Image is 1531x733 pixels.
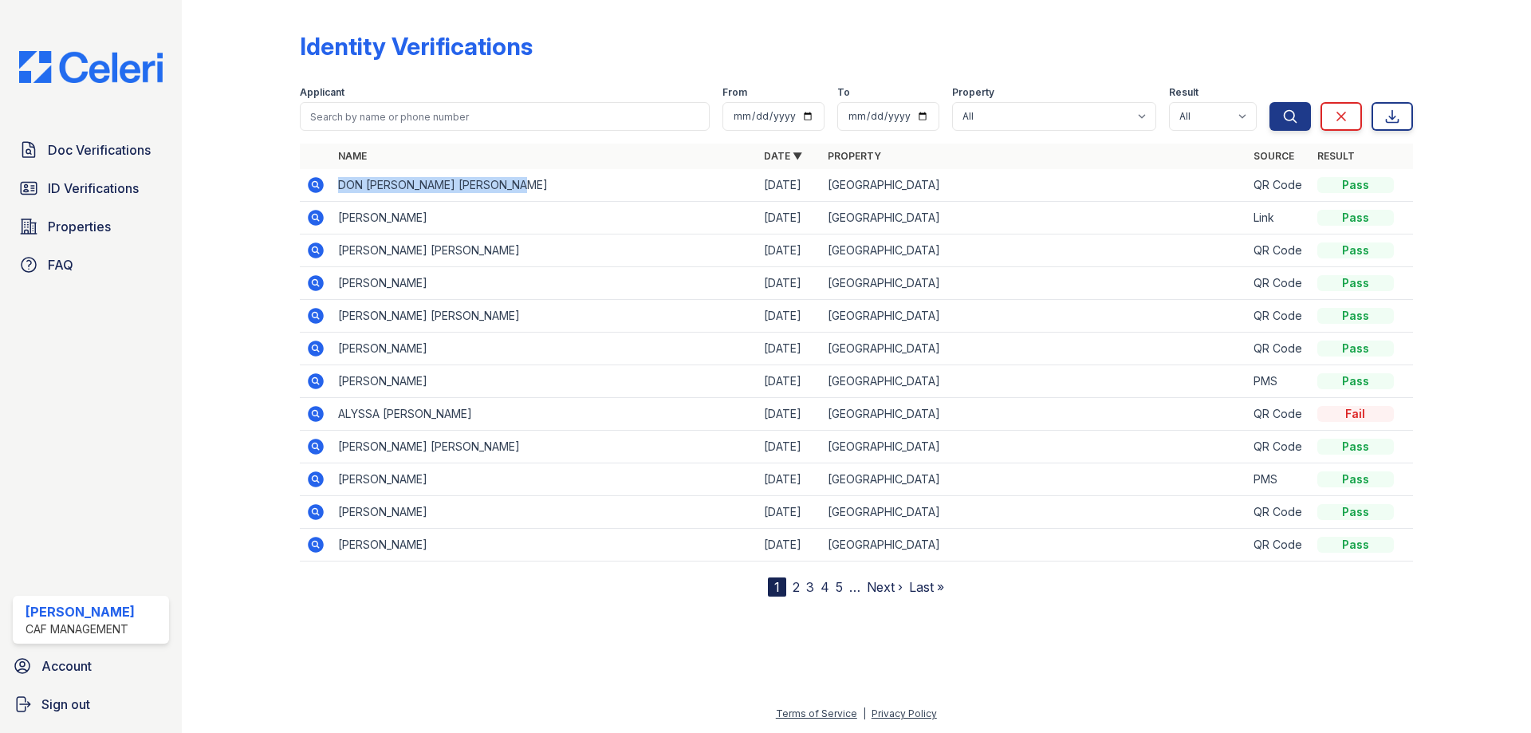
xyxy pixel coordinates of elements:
[1317,341,1394,357] div: Pass
[1247,169,1311,202] td: QR Code
[300,32,533,61] div: Identity Verifications
[821,300,1247,333] td: [GEOGRAPHIC_DATA]
[1247,333,1311,365] td: QR Code
[26,621,135,637] div: CAF Management
[806,579,814,595] a: 3
[768,577,786,597] div: 1
[332,529,758,562] td: [PERSON_NAME]
[332,398,758,431] td: ALYSSA [PERSON_NAME]
[867,579,903,595] a: Next ›
[863,707,866,719] div: |
[300,102,710,131] input: Search by name or phone number
[758,267,821,300] td: [DATE]
[1247,398,1311,431] td: QR Code
[828,150,881,162] a: Property
[821,333,1247,365] td: [GEOGRAPHIC_DATA]
[821,267,1247,300] td: [GEOGRAPHIC_DATA]
[758,365,821,398] td: [DATE]
[1317,406,1394,422] div: Fail
[1317,177,1394,193] div: Pass
[793,579,800,595] a: 2
[332,234,758,267] td: [PERSON_NAME] [PERSON_NAME]
[758,300,821,333] td: [DATE]
[821,234,1247,267] td: [GEOGRAPHIC_DATA]
[821,398,1247,431] td: [GEOGRAPHIC_DATA]
[6,650,175,682] a: Account
[764,150,802,162] a: Date ▼
[1317,537,1394,553] div: Pass
[6,51,175,83] img: CE_Logo_Blue-a8612792a0a2168367f1c8372b55b34899dd931a85d93a1a3d3e32e68fde9ad4.png
[1317,471,1394,487] div: Pass
[758,234,821,267] td: [DATE]
[1247,463,1311,496] td: PMS
[1254,150,1294,162] a: Source
[1317,275,1394,291] div: Pass
[41,695,90,714] span: Sign out
[909,579,944,595] a: Last »
[758,333,821,365] td: [DATE]
[758,202,821,234] td: [DATE]
[1247,365,1311,398] td: PMS
[332,300,758,333] td: [PERSON_NAME] [PERSON_NAME]
[1317,308,1394,324] div: Pass
[758,398,821,431] td: [DATE]
[821,431,1247,463] td: [GEOGRAPHIC_DATA]
[6,688,175,720] a: Sign out
[1317,210,1394,226] div: Pass
[13,249,169,281] a: FAQ
[1247,234,1311,267] td: QR Code
[758,431,821,463] td: [DATE]
[48,255,73,274] span: FAQ
[26,602,135,621] div: [PERSON_NAME]
[1247,202,1311,234] td: Link
[722,86,747,99] label: From
[776,707,857,719] a: Terms of Service
[837,86,850,99] label: To
[758,529,821,562] td: [DATE]
[1247,300,1311,333] td: QR Code
[758,463,821,496] td: [DATE]
[821,365,1247,398] td: [GEOGRAPHIC_DATA]
[821,529,1247,562] td: [GEOGRAPHIC_DATA]
[836,579,843,595] a: 5
[332,169,758,202] td: DON [PERSON_NAME] [PERSON_NAME]
[13,211,169,242] a: Properties
[13,134,169,166] a: Doc Verifications
[758,496,821,529] td: [DATE]
[338,150,367,162] a: Name
[332,202,758,234] td: [PERSON_NAME]
[332,333,758,365] td: [PERSON_NAME]
[758,169,821,202] td: [DATE]
[1317,439,1394,455] div: Pass
[1247,496,1311,529] td: QR Code
[300,86,344,99] label: Applicant
[849,577,860,597] span: …
[952,86,994,99] label: Property
[821,496,1247,529] td: [GEOGRAPHIC_DATA]
[332,267,758,300] td: [PERSON_NAME]
[1317,504,1394,520] div: Pass
[332,463,758,496] td: [PERSON_NAME]
[48,140,151,160] span: Doc Verifications
[1169,86,1198,99] label: Result
[332,365,758,398] td: [PERSON_NAME]
[872,707,937,719] a: Privacy Policy
[332,496,758,529] td: [PERSON_NAME]
[821,202,1247,234] td: [GEOGRAPHIC_DATA]
[13,172,169,204] a: ID Verifications
[48,179,139,198] span: ID Verifications
[41,656,92,676] span: Account
[821,169,1247,202] td: [GEOGRAPHIC_DATA]
[1247,267,1311,300] td: QR Code
[1317,373,1394,389] div: Pass
[1247,529,1311,562] td: QR Code
[821,579,829,595] a: 4
[1247,431,1311,463] td: QR Code
[1317,242,1394,258] div: Pass
[1317,150,1355,162] a: Result
[48,217,111,236] span: Properties
[332,431,758,463] td: [PERSON_NAME] [PERSON_NAME]
[821,463,1247,496] td: [GEOGRAPHIC_DATA]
